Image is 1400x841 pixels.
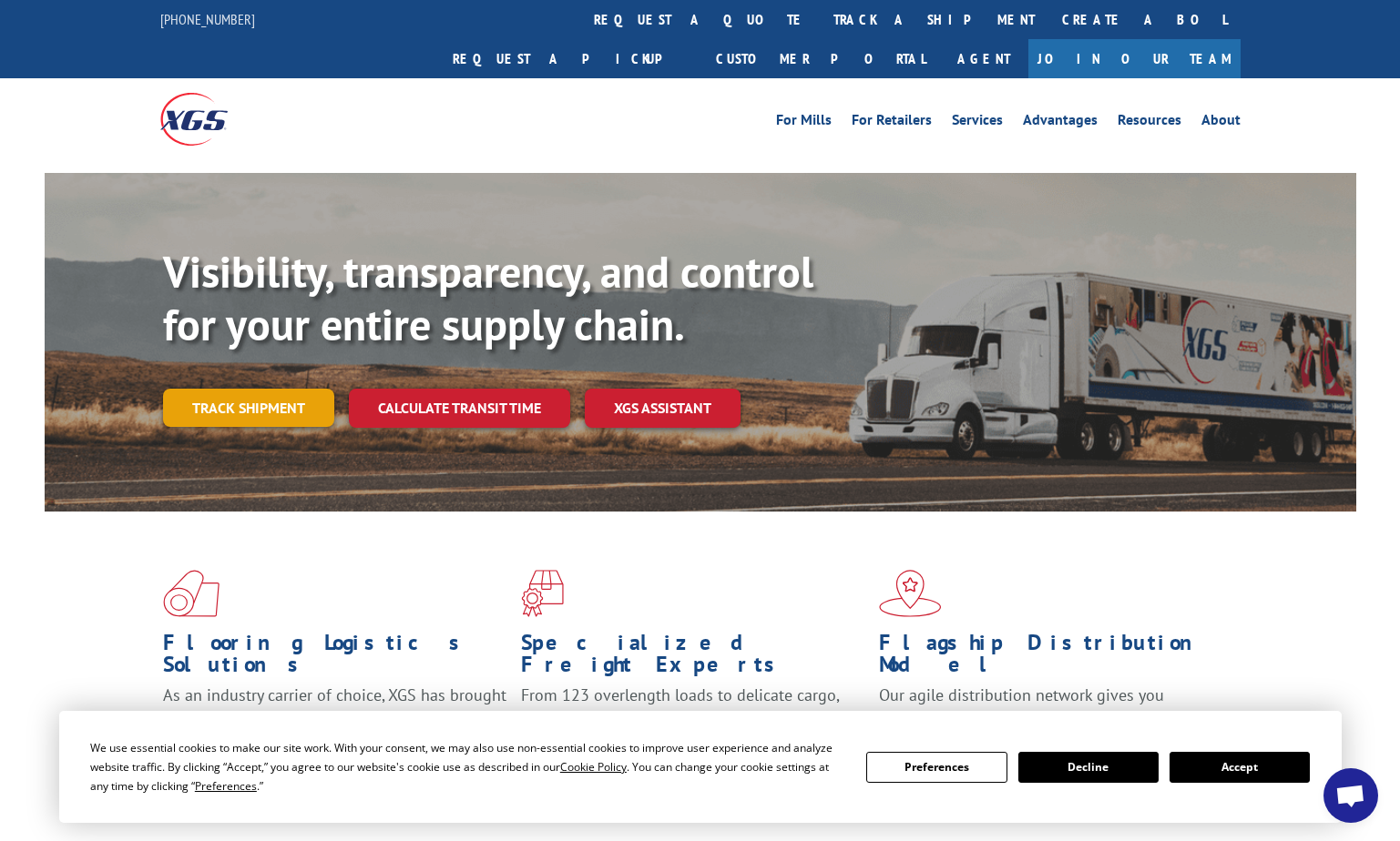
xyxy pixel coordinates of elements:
[585,389,741,428] a: XGS ASSISTANT
[852,113,932,133] a: For Retailers
[776,113,832,133] a: For Mills
[1323,768,1378,823] div: Open chat
[163,632,507,684] h1: Flooring Logistics Solutions
[163,684,506,749] span: As an industry carrier of choice, XGS has brought innovation and dedication to flooring logistics...
[349,389,570,428] a: Calculate transit time
[521,684,865,765] p: From 123 overlength loads to delicate cargo, our experienced staff knows the best way to move you...
[163,243,813,352] b: Visibility, transparency, and control for your entire supply chain.
[1118,113,1181,133] a: Resources
[560,759,627,775] span: Cookie Policy
[879,570,942,617] img: xgs-icon-flagship-distribution-model-red
[1028,39,1241,78] a: Join Our Team
[866,752,1007,783] button: Preferences
[702,39,939,78] a: Customer Portal
[939,39,1028,78] a: Agent
[160,10,255,28] a: [PHONE_NUMBER]
[195,778,257,794] span: Preferences
[163,389,334,427] a: Track shipment
[1170,752,1310,783] button: Accept
[1018,752,1159,783] button: Decline
[90,738,844,795] div: We use essential cookies to make our site work. With your consent, we may also use non-essential ...
[439,39,702,78] a: Request a pickup
[1201,113,1241,133] a: About
[521,632,865,684] h1: Specialized Freight Experts
[1023,113,1098,133] a: Advantages
[879,632,1223,684] h1: Flagship Distribution Model
[952,113,1003,133] a: Services
[163,570,220,617] img: xgs-icon-total-supply-chain-intelligence-red
[59,711,1342,823] div: Cookie Consent Prompt
[879,684,1214,727] span: Our agile distribution network gives you nationwide inventory management on demand.
[521,570,564,617] img: xgs-icon-focused-on-flooring-red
